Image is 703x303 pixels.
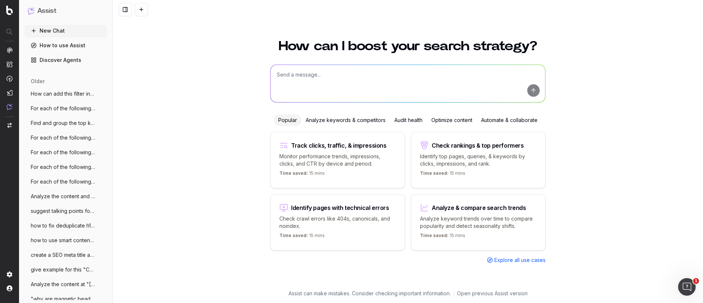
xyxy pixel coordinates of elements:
[28,6,104,16] button: Assist
[25,117,107,129] button: Find and group the top keywords for "Her
[279,233,325,241] p: 15 mins
[25,220,107,232] button: how to fix deduplicate h1 tag issues in
[678,278,696,296] iframe: Intercom live chat
[31,119,95,127] span: Find and group the top keywords for "Her
[25,234,107,246] button: how to use smart content to find out mis
[693,278,699,284] span: 1
[420,153,536,167] p: Identify top pages, queries, & keywords by clicks, impressions, and rank.
[432,205,526,211] div: Analyze & compare search trends
[427,114,477,126] div: Optimize content
[477,114,542,126] div: Automate & collaborate
[31,163,95,171] span: For each of the following URLs, suggest
[31,237,95,244] span: how to use smart content to find out mis
[420,215,536,230] p: Analyze keyword trends over time to compare popularity and detect seasonality shifts.
[25,25,107,37] button: New Chat
[31,207,95,215] span: suggest talking points for SEO specialis
[390,114,427,126] div: Audit health
[31,295,95,303] span: "why are magnetic beads used for immunop
[279,215,396,230] p: Check crawl errors like 404s, canonicals, and noindex.
[279,233,308,238] span: Time saved:
[274,114,301,126] div: Popular
[279,153,396,167] p: Monitor performance trends, impressions, clicks, and CTR by device and period.
[28,7,34,14] img: Assist
[289,290,451,297] p: Assist can make mistakes. Consider checking important information.
[432,143,524,148] div: Check rankings & top performers
[25,205,107,217] button: suggest talking points for SEO specialis
[279,170,308,176] span: Time saved:
[7,285,12,291] img: My account
[279,170,325,179] p: 15 mins
[25,147,107,158] button: For each of the following URLs, suggest
[420,233,449,238] span: Time saved:
[37,6,56,16] h1: Assist
[31,90,95,97] span: How can add this filter in the http code
[7,75,12,82] img: Activation
[420,170,465,179] p: 15 mins
[6,5,13,15] img: Botify logo
[270,40,546,53] h1: How can I boost your search strategy?
[25,278,107,290] button: Analyze the content at "[URL]
[7,271,12,277] img: Setting
[25,264,107,276] button: give example for this "Challenge with Ge
[420,233,465,241] p: 15 mins
[291,143,387,148] div: Track clicks, traffic, & impressions
[31,105,95,112] span: For each of the following URLs, suggest
[25,191,107,202] button: Analyze the content and topic for each U
[31,222,95,229] span: how to fix deduplicate h1 tag issues in
[25,88,107,100] button: How can add this filter in the http code
[487,256,546,264] a: Explore all use cases
[25,161,107,173] button: For each of the following URLs, suggest
[31,281,95,288] span: Analyze the content at "[URL]
[7,90,12,96] img: Studio
[25,249,107,261] button: create a SEO meta title and description
[25,40,107,51] a: How to use Assist
[25,54,107,66] a: Discover Agents
[291,205,389,211] div: Identify pages with technical errors
[31,178,95,185] span: For each of the following URLs, suggest
[31,149,95,156] span: For each of the following URLs, suggest
[31,78,45,85] span: older
[31,134,95,141] span: For each of the following URLs, suggest
[25,132,107,144] button: For each of the following URLs, suggest
[7,104,12,110] img: Assist
[25,176,107,188] button: For each of the following URLs, suggest
[31,266,95,273] span: give example for this "Challenge with Ge
[7,123,12,128] img: Switch project
[31,193,95,200] span: Analyze the content and topic for each U
[7,61,12,67] img: Intelligence
[457,290,528,297] a: Open previous Assist version
[31,251,95,259] span: create a SEO meta title and description
[25,103,107,114] button: For each of the following URLs, suggest
[494,256,546,264] span: Explore all use cases
[301,114,390,126] div: Analyze keywords & competitors
[420,170,449,176] span: Time saved:
[7,47,12,53] img: Analytics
